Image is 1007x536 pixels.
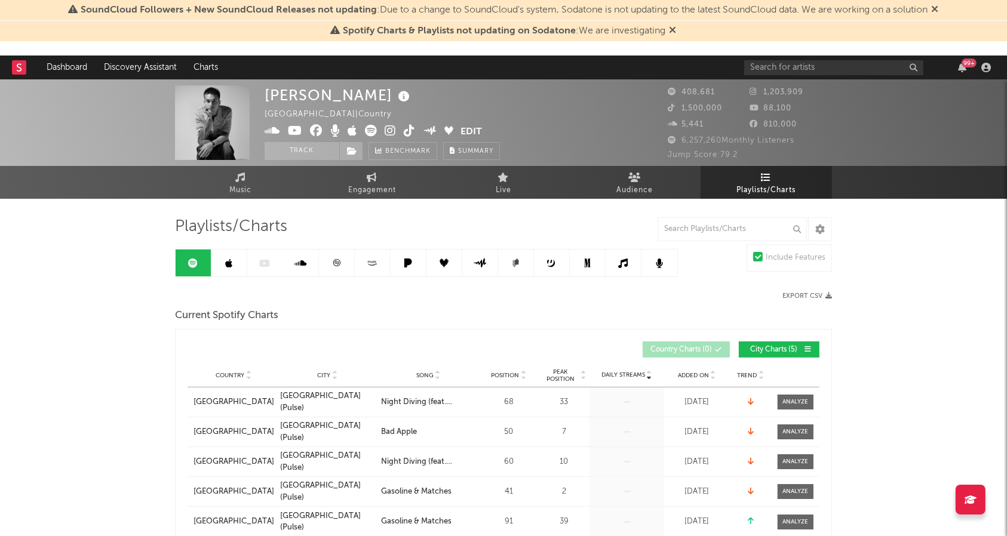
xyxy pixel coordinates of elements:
[747,346,802,353] span: City Charts ( 5 )
[265,142,339,160] button: Track
[194,396,274,408] a: [GEOGRAPHIC_DATA]
[280,390,375,414] a: [GEOGRAPHIC_DATA] (Pulse)
[482,426,536,438] div: 50
[738,372,757,379] span: Trend
[482,486,536,498] div: 41
[667,516,727,528] div: [DATE]
[658,217,807,241] input: Search Playlists/Charts
[381,426,417,438] div: Bad Apple
[81,5,928,15] span: : Due to a change to SoundCloud's system, Sodatone is not updating to the latest SoundCloud data....
[670,26,677,36] span: Dismiss
[601,371,645,380] span: Daily Streams
[492,372,520,379] span: Position
[416,372,434,379] span: Song
[667,426,727,438] div: [DATE]
[175,166,306,199] a: Music
[461,125,483,140] button: Edit
[175,220,287,234] span: Playlists/Charts
[443,142,500,160] button: Summary
[542,426,587,438] div: 7
[542,516,587,528] div: 39
[438,166,569,199] a: Live
[668,121,704,128] span: 5,441
[617,183,653,198] span: Audience
[381,396,476,408] a: Night Diving (feat. [PERSON_NAME])
[265,85,413,105] div: [PERSON_NAME]
[175,309,278,323] span: Current Spotify Charts
[194,426,274,438] a: [GEOGRAPHIC_DATA]
[668,151,738,159] span: Jump Score: 79.2
[958,63,966,72] button: 99+
[668,137,794,144] span: 6,257,260 Monthly Listeners
[318,372,331,379] span: City
[96,56,185,79] a: Discovery Assistant
[265,107,405,122] div: [GEOGRAPHIC_DATA] | Country
[766,251,825,265] div: Include Features
[750,104,792,112] span: 88,100
[280,480,375,503] a: [GEOGRAPHIC_DATA] (Pulse)
[962,58,977,67] div: 99 +
[650,346,712,353] span: Country Charts ( 0 )
[381,486,476,498] a: Gasoline & Matches
[369,142,437,160] a: Benchmark
[194,486,274,498] a: [GEOGRAPHIC_DATA]
[280,420,375,443] a: [GEOGRAPHIC_DATA] (Pulse)
[678,372,709,379] span: Added On
[667,396,727,408] div: [DATE]
[643,341,730,358] button: Country Charts(0)
[306,166,438,199] a: Engagement
[667,456,727,468] div: [DATE]
[482,516,536,528] div: 91
[280,450,375,473] a: [GEOGRAPHIC_DATA] (Pulse)
[542,456,587,468] div: 10
[737,183,796,198] span: Playlists/Charts
[381,516,452,528] div: Gasoline & Matches
[81,5,377,15] span: SoundCloud Followers + New SoundCloud Releases not updating
[667,486,727,498] div: [DATE]
[739,341,819,358] button: City Charts(5)
[569,166,701,199] a: Audience
[482,456,536,468] div: 60
[194,456,274,468] a: [GEOGRAPHIC_DATA]
[668,104,722,112] span: 1,500,000
[782,292,832,300] button: Export CSV
[385,144,431,159] span: Benchmark
[701,166,832,199] a: Playlists/Charts
[381,516,476,528] a: Gasoline & Matches
[668,88,715,96] span: 408,681
[458,148,493,155] span: Summary
[542,368,579,383] span: Peak Position
[542,486,587,498] div: 2
[38,56,96,79] a: Dashboard
[496,183,511,198] span: Live
[343,26,666,36] span: : We are investigating
[932,5,939,15] span: Dismiss
[230,183,252,198] span: Music
[185,56,226,79] a: Charts
[542,396,587,408] div: 33
[280,510,375,534] a: [GEOGRAPHIC_DATA] (Pulse)
[750,88,804,96] span: 1,203,909
[216,372,245,379] span: Country
[381,486,452,498] div: Gasoline & Matches
[482,396,536,408] div: 68
[381,426,476,438] a: Bad Apple
[381,456,476,468] a: Night Diving (feat. [PERSON_NAME])
[744,60,923,75] input: Search for artists
[343,26,576,36] span: Spotify Charts & Playlists not updating on Sodatone
[750,121,797,128] span: 810,000
[348,183,396,198] span: Engagement
[194,516,274,528] a: [GEOGRAPHIC_DATA]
